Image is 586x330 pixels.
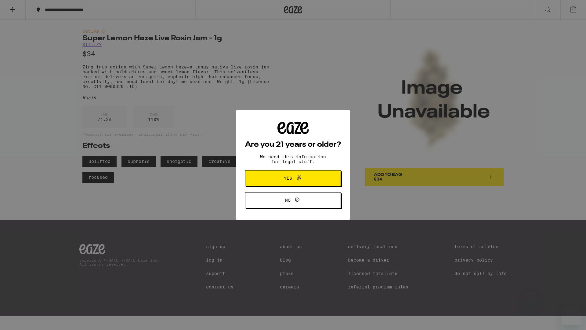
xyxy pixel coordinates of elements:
[245,141,341,148] h2: Are you 21 years or older?
[245,170,341,186] button: Yes
[255,154,331,164] p: We need this information for legal stuff.
[284,176,292,180] span: Yes
[245,192,341,208] button: No
[285,198,291,202] span: No
[524,291,536,303] iframe: Close message
[562,306,581,325] iframe: Button to launch messaging window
